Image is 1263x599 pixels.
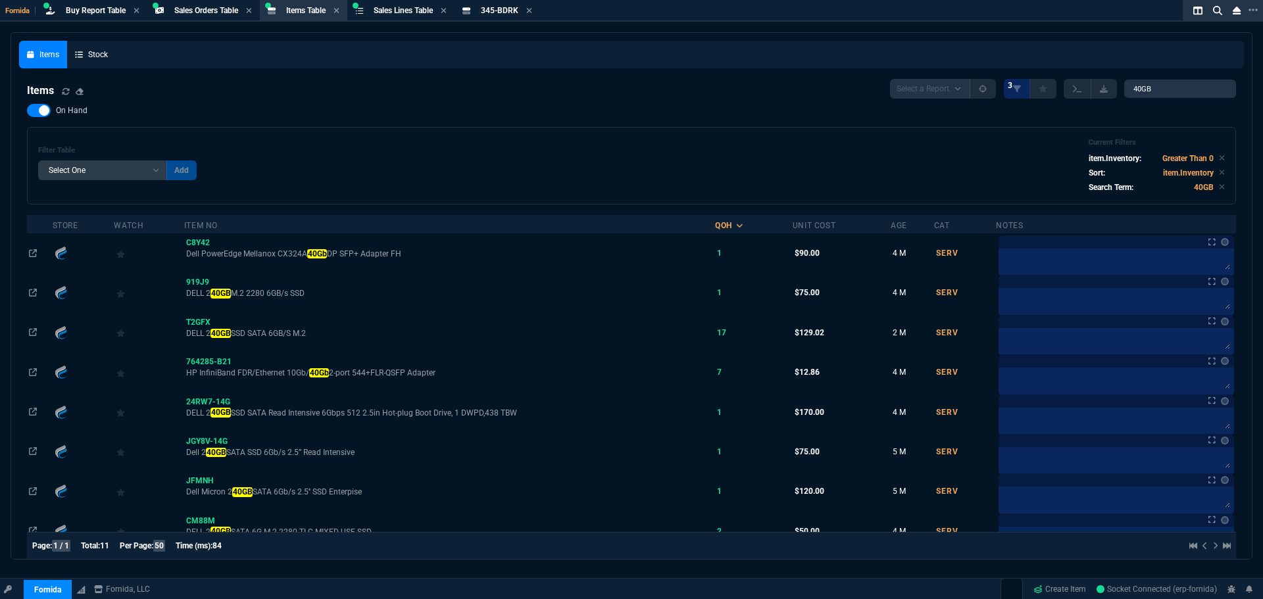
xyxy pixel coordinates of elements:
td: DELL 240GB SATA 6G M.2 2280 TLC MIXED-USE SSD [184,511,715,550]
span: JFMNH [186,476,213,485]
nx-icon: Close Tab [134,6,139,16]
nx-icon: Close Tab [246,6,252,16]
span: SERV [936,447,958,456]
a: Items [19,41,67,68]
span: 764285-B21 [186,357,232,366]
mark: 40GB [210,289,231,298]
td: 4 M [891,511,934,550]
span: 1 / 1 [52,540,70,552]
nx-icon: Open In Opposite Panel [29,288,37,297]
h6: Filter Table [38,146,197,155]
span: 1 [717,408,722,417]
span: $129.02 [795,328,824,337]
span: SERV [936,288,958,297]
span: DELL 2 SSD SATA 6GB/S M.2 [186,328,713,339]
span: $12.86 [795,368,820,377]
span: SERV [936,328,958,337]
span: $170.00 [795,408,824,417]
span: 11 [100,541,109,550]
nx-icon: Close Tab [441,6,447,16]
span: 24RW7-14G [186,397,230,406]
span: Per Page: [120,541,153,550]
td: 4 M [891,352,934,392]
nx-icon: Open In Opposite Panel [29,447,37,456]
span: Buy Report Table [66,6,126,15]
span: CM88M [186,516,215,525]
span: Fornida [5,7,36,15]
td: 4 M [891,233,934,273]
span: Time (ms): [176,541,212,550]
div: Add to Watchlist [116,443,182,461]
nx-icon: Close Tab [334,6,339,16]
p: Search Term: [1089,181,1133,193]
span: Total: [81,541,100,550]
a: Create Item [1028,579,1091,599]
nx-icon: Open New Tab [1249,4,1258,16]
span: SERV [936,487,958,496]
div: Add to Watchlist [116,482,182,500]
mark: 40GB [206,448,226,457]
td: Dell 240GB SATA SSD 6Gb/s 2.5” Read Intensive [184,432,715,471]
input: Search [1124,80,1236,98]
div: Unit Cost [793,220,835,231]
div: Store [53,220,78,231]
span: 84 [212,541,222,550]
span: 1 [717,249,722,258]
code: Greater Than 0 [1162,154,1214,163]
nx-icon: Open In Opposite Panel [29,249,37,258]
code: item.Inventory [1163,168,1214,178]
td: 4 M [891,273,934,312]
div: Notes [996,220,1023,231]
nx-icon: Open In Opposite Panel [29,487,37,496]
span: SERV [936,249,958,258]
span: $75.00 [795,288,820,297]
mark: 40GB [210,329,231,338]
td: 5 M [891,471,934,511]
span: SERV [936,527,958,536]
span: 1 [717,447,722,456]
span: JGY8V-14G [186,437,228,446]
td: Dell Micron 240GB SATA 6Gb/s 2.5'' SSD Enterpise [184,471,715,511]
div: QOH [715,220,732,231]
span: Dell 2 SATA SSD 6Gb/s 2.5” Read Intensive [186,447,713,458]
nx-icon: Open In Opposite Panel [29,328,37,337]
span: 919J9 [186,277,209,287]
td: Dell PowerEdge Mellanox CX324A 40Gb DP SFP+ Adapter FH [184,233,715,273]
div: Add to Watchlist [116,363,182,381]
div: Add to Watchlist [116,522,182,540]
td: DELL 240GB SSD SATA 6GB/S M.2 [184,313,715,352]
h4: Items [27,83,54,99]
span: 345-BDRK [481,6,518,15]
td: 5 M [891,432,934,471]
nx-icon: Search [1208,3,1227,18]
nx-icon: Close Workbench [1227,3,1246,18]
a: TOOkm9rtOdFrbJsHAAAQ [1097,583,1217,595]
mark: 40GB [210,408,231,417]
nx-icon: Split Panels [1188,3,1208,18]
mark: 40Gb [309,368,329,377]
div: Cat [934,220,950,231]
span: DELL 2 SATA 6G M.2 2280 TLC MIXED-USE SSD [186,527,713,537]
p: item.Inventory: [1089,153,1141,164]
td: HP InfiniBand FDR/Ethernet 10Gb/40Gb 2-port 544+FLR-QSFP Adapter [184,352,715,392]
span: HP InfiniBand FDR/Ethernet 10Gb/ 2-port 544+FLR-QSFP Adapter [186,368,713,378]
span: Items Table [286,6,326,15]
span: 3 [1008,80,1012,91]
nx-icon: Open In Opposite Panel [29,368,37,377]
span: 1 [717,288,722,297]
span: T2GFX [186,318,210,327]
td: 2 M [891,313,934,352]
p: Sort: [1089,167,1105,179]
span: Sales Lines Table [374,6,433,15]
span: DELL 2 SSD SATA Read Intensive 6Gbps 512 2.5in Hot-plug Boot Drive, 1 DWPD,438 TBW [186,408,713,418]
span: Sales Orders Table [174,6,238,15]
div: Add to Watchlist [116,244,182,262]
span: 7 [717,368,722,377]
div: Watch [114,220,143,231]
h6: Current Filters [1089,138,1225,147]
span: Page: [32,541,52,550]
span: 1 [717,487,722,496]
span: $90.00 [795,249,820,258]
span: Dell PowerEdge Mellanox CX324A DP SFP+ Adapter FH [186,249,713,259]
span: DELL 2 M.2 2280 6GB/s SSD [186,288,713,299]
